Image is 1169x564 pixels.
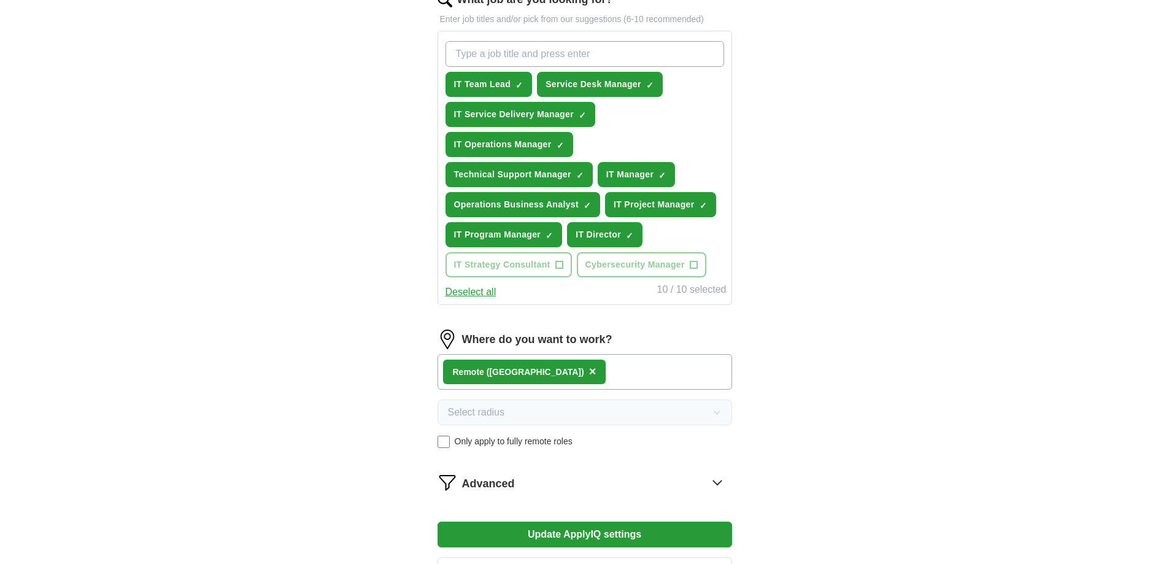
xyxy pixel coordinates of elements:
[438,330,457,349] img: location.png
[455,435,573,448] span: Only apply to fully remote roles
[614,198,695,211] span: IT Project Manager
[454,258,550,271] span: IT Strategy Consultant
[658,171,666,180] span: ✓
[537,72,663,97] button: Service Desk Manager✓
[700,201,707,211] span: ✓
[446,192,600,217] button: Operations Business Analyst✓
[515,80,523,90] span: ✓
[446,252,572,277] button: IT Strategy Consultant
[576,171,584,180] span: ✓
[448,405,505,420] span: Select radius
[626,231,633,241] span: ✓
[546,231,553,241] span: ✓
[585,258,685,271] span: Cybersecurity Manager
[462,476,515,492] span: Advanced
[454,78,511,91] span: IT Team Lead
[598,162,675,187] button: IT Manager✓
[453,366,584,379] div: Remote ([GEOGRAPHIC_DATA])
[454,138,552,151] span: IT Operations Manager
[546,78,641,91] span: Service Desk Manager
[446,72,533,97] button: IT Team Lead✓
[646,80,654,90] span: ✓
[454,228,541,241] span: IT Program Manager
[446,285,496,299] button: Deselect all
[657,282,727,299] div: 10 / 10 selected
[589,363,596,381] button: ×
[567,222,642,247] button: IT Director✓
[438,13,732,26] p: Enter job titles and/or pick from our suggestions (6-10 recommended)
[438,436,450,448] input: Only apply to fully remote roles
[577,252,706,277] button: Cybersecurity Manager
[462,331,612,348] label: Where do you want to work?
[446,222,563,247] button: IT Program Manager✓
[438,522,732,547] button: Update ApplyIQ settings
[446,132,573,157] button: IT Operations Manager✓
[438,400,732,425] button: Select radius
[606,168,654,181] span: IT Manager
[454,108,574,121] span: IT Service Delivery Manager
[589,365,596,378] span: ×
[446,102,595,127] button: IT Service Delivery Manager✓
[454,168,571,181] span: Technical Support Manager
[576,228,621,241] span: IT Director
[438,473,457,492] img: filter
[454,198,579,211] span: Operations Business Analyst
[446,41,724,67] input: Type a job title and press enter
[446,162,593,187] button: Technical Support Manager✓
[557,141,564,150] span: ✓
[579,110,586,120] span: ✓
[605,192,716,217] button: IT Project Manager✓
[584,201,591,211] span: ✓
